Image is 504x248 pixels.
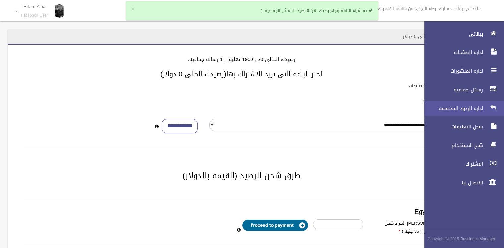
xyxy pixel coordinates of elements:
span: بياناتى [419,31,485,37]
label: باقات الرد الالى على التعليقات [409,82,461,90]
a: اداره الردود المخصصه [419,101,504,116]
a: شرح الاستخدام [419,138,504,153]
h3: اختر الباقه التى تريد الاشتراك بها(رصيدك الحالى 0 دولار) [16,70,467,78]
header: الاشتراك - رصيدك الحالى 0 دولار [395,30,475,43]
a: اداره الصفحات [419,45,504,60]
span: Copyright © 2015 [427,235,459,243]
span: اداره المنشورات [419,68,485,74]
a: بياناتى [419,27,504,41]
a: اداره المنشورات [419,64,504,78]
h2: طرق شحن الرصيد (القيمه بالدولار) [16,171,467,180]
span: اداره الصفحات [419,49,485,56]
span: الاشتراك [419,161,485,167]
small: Facebook User [21,13,48,18]
p: Eslam Alaa [21,4,48,9]
span: سجل التعليقات [419,124,485,130]
a: الاتصال بنا [419,175,504,190]
span: اداره الردود المخصصه [419,105,485,112]
a: سجل التعليقات [419,120,504,134]
span: رسائل جماعيه [419,86,485,93]
a: رسائل جماعيه [419,82,504,97]
div: تم شراء الباقه بنجاح رصيك الان 0 رصيد الرسائل الجماعيه 1. [126,1,378,20]
a: الاشتراك [419,157,504,171]
h4: رصيدك الحالى 0$ , 1950 تعليق , 1 رساله جماعيه. [16,57,467,62]
strong: Bussiness Manager [460,235,495,243]
span: الاتصال بنا [419,179,485,186]
span: شرح الاستخدام [419,142,485,149]
label: ادخل [PERSON_NAME] المراد شحن رصيدك به (دولار = 35 جنيه ) [368,219,458,235]
label: باقات الرسائل الجماعيه [422,97,461,104]
button: × [131,6,135,13]
h3: Egypt payment [24,208,459,215]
